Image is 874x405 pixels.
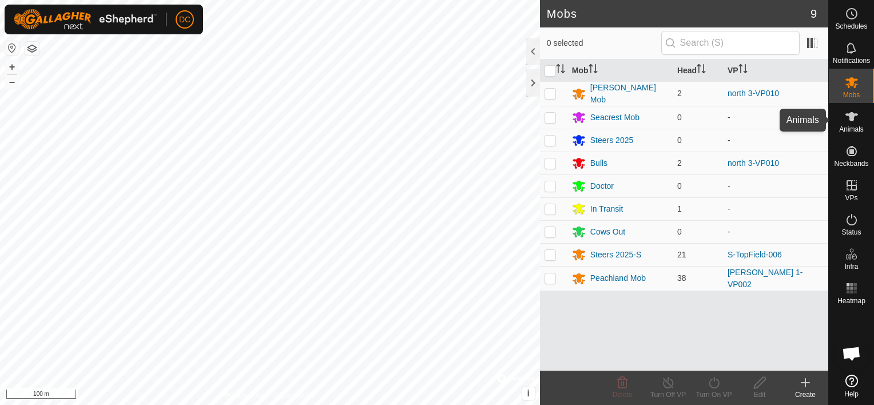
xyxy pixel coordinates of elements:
[811,5,817,22] span: 9
[590,249,642,261] div: Steers 2025-S
[25,42,39,55] button: Map Layers
[677,136,682,145] span: 0
[723,59,828,82] th: VP
[844,263,858,270] span: Infra
[737,390,782,400] div: Edit
[661,31,800,55] input: Search (S)
[547,7,811,21] h2: Mobs
[645,390,691,400] div: Turn Off VP
[833,57,870,64] span: Notifications
[673,59,723,82] th: Head
[837,297,865,304] span: Heatmap
[677,89,682,98] span: 2
[677,158,682,168] span: 2
[590,272,646,284] div: Peachland Mob
[697,66,706,75] p-sorticon: Activate to sort
[782,390,828,400] div: Create
[841,229,861,236] span: Status
[522,387,535,400] button: i
[728,158,779,168] a: north 3-VP010
[723,174,828,197] td: -
[547,37,661,49] span: 0 selected
[834,160,868,167] span: Neckbands
[590,226,625,238] div: Cows Out
[835,336,869,371] a: Open chat
[677,181,682,190] span: 0
[527,388,530,398] span: i
[5,60,19,74] button: +
[677,204,682,213] span: 1
[844,391,859,398] span: Help
[281,390,315,400] a: Contact Us
[723,197,828,220] td: -
[556,66,565,75] p-sorticon: Activate to sort
[843,92,860,98] span: Mobs
[691,390,737,400] div: Turn On VP
[839,126,864,133] span: Animals
[728,250,782,259] a: S-TopField-006
[567,59,673,82] th: Mob
[845,194,857,201] span: VPs
[225,390,268,400] a: Privacy Policy
[589,66,598,75] p-sorticon: Activate to sort
[829,370,874,402] a: Help
[728,89,779,98] a: north 3-VP010
[723,106,828,129] td: -
[677,273,686,283] span: 38
[835,23,867,30] span: Schedules
[677,250,686,259] span: 21
[738,66,748,75] p-sorticon: Activate to sort
[590,203,623,215] div: In Transit
[590,82,668,106] div: [PERSON_NAME] Mob
[179,14,190,26] span: DC
[590,112,639,124] div: Seacrest Mob
[5,75,19,89] button: –
[590,180,614,192] div: Doctor
[723,129,828,152] td: -
[5,41,19,55] button: Reset Map
[677,227,682,236] span: 0
[723,220,828,243] td: -
[14,9,157,30] img: Gallagher Logo
[728,268,803,289] a: [PERSON_NAME] 1-VP002
[590,157,607,169] div: Bulls
[590,134,634,146] div: Steers 2025
[677,113,682,122] span: 0
[613,391,633,399] span: Delete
